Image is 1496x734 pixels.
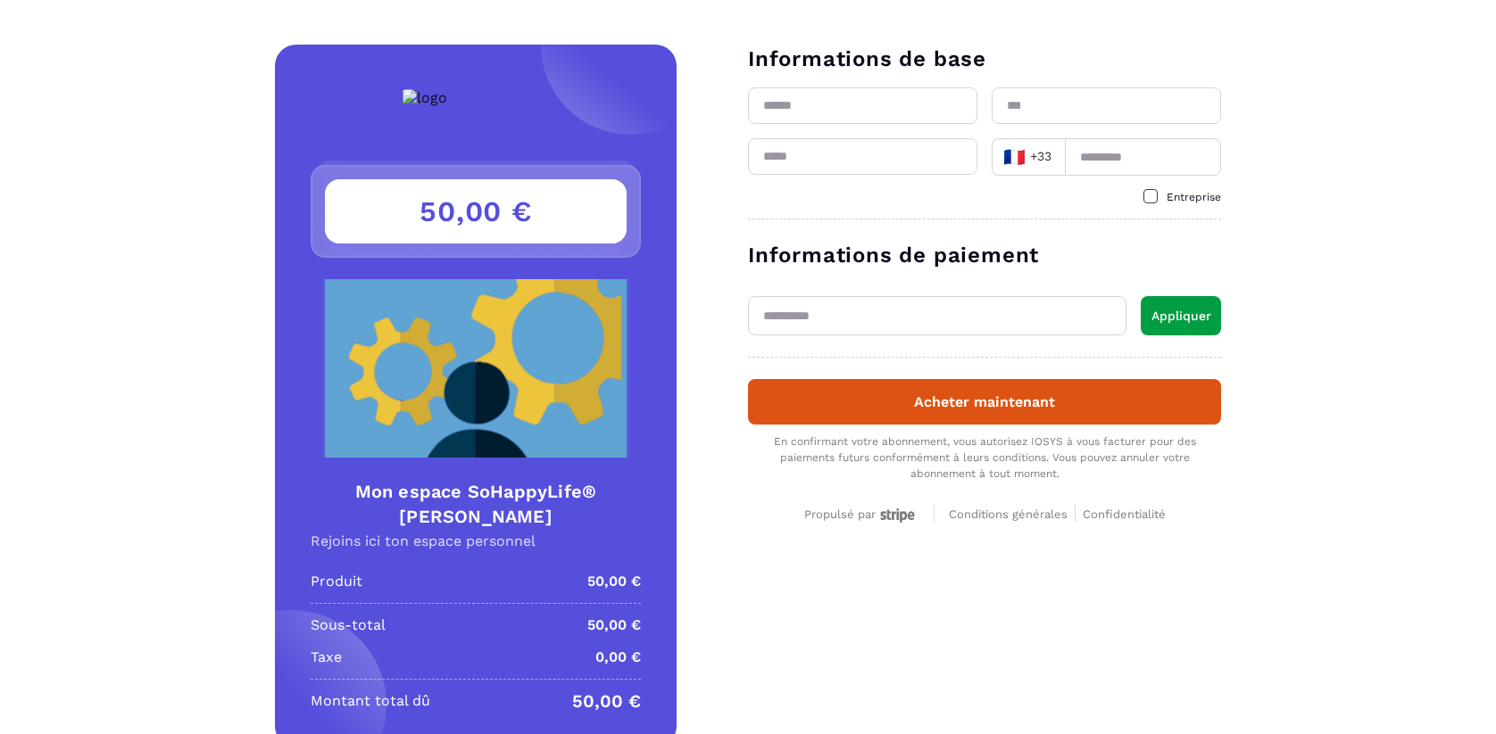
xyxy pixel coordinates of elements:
[804,505,919,522] a: Propulsé par
[1167,191,1221,203] span: Entreprise
[587,571,641,592] p: 50,00 €
[1083,505,1166,522] a: Confidentialité
[1003,144,1053,169] span: +33
[325,179,627,243] h3: 50,00 €
[992,138,1065,176] div: Search for option
[587,614,641,636] p: 50,00 €
[1083,507,1166,521] span: Confidentialité
[311,532,641,549] div: Rejoins ici ton espace personnel
[1141,296,1221,335] button: Appliquer
[949,507,1068,521] span: Conditions générales
[804,507,919,523] div: Propulsé par
[748,45,1221,73] h3: Informations de base
[403,89,447,106] img: logo
[1003,144,1026,169] span: 🇫🇷
[748,241,1221,269] h3: Informations de paiement
[748,433,1221,482] div: En confirmant votre abonnement, vous autorisez IOSYS à vous facturer pour des paiements futurs co...
[311,571,362,592] p: Produit
[595,647,641,668] p: 0,00 €
[1057,144,1060,170] input: Search for option
[949,505,1076,522] a: Conditions générales
[311,279,641,458] img: Product Image
[311,479,641,529] h4: Mon espace SoHappyLife® [PERSON_NAME]
[748,379,1221,425] button: Acheter maintenant
[572,690,641,712] p: 50,00 €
